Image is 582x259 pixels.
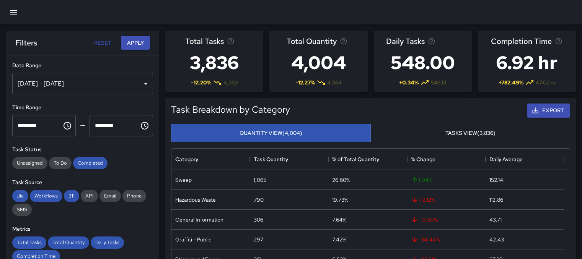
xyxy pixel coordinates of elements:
h3: 6.92 hr [491,47,562,78]
div: 297 [254,236,263,243]
span: -12.20 % [191,79,211,86]
div: Daily Tasks [91,236,124,249]
span: Total Quantity [48,239,89,246]
div: % Change [407,149,486,170]
span: Total Tasks [12,239,46,246]
div: Task Quantity [250,149,328,170]
div: Jia [12,190,28,202]
div: Unassigned [12,157,47,169]
div: Category [171,149,250,170]
div: Graffiti - Public [175,236,211,243]
svg: Average time taken to complete tasks in the selected period, compared to the previous period. [555,37,562,45]
button: Tasks View(3,836) [370,124,570,142]
span: Total Quantity [287,35,337,47]
span: Email [99,193,121,199]
div: Task Quantity [254,149,288,170]
div: Sweep [175,176,192,184]
button: Choose time, selected time is 11:59 PM [137,118,152,133]
span: 4,564 [327,79,342,86]
span: -12.12 % [411,196,435,204]
span: SMS [12,206,32,213]
span: Completion Time [491,35,552,47]
div: 311 [64,190,79,202]
h6: Filters [15,37,37,49]
span: 311 [64,193,79,199]
span: Completed [73,160,108,166]
span: -34.44 % [411,236,440,243]
span: Daily Tasks [386,35,425,47]
span: To Do [49,160,72,166]
span: Daily Tasks [91,239,124,246]
span: 47.02 m [536,79,555,86]
button: Choose time, selected time is 12:00 AM [60,118,75,133]
div: 112.86 [489,196,503,204]
h6: Date Range [12,62,153,70]
div: 19.73% [332,196,348,204]
h6: Task Status [12,146,153,154]
div: [DATE] - [DATE] [12,73,153,94]
h5: Task Breakdown by Category [171,104,290,116]
h6: Metrics [12,225,153,233]
button: Quantity View(4,004) [171,124,371,142]
span: 4,369 [223,79,238,86]
div: To Do [49,157,72,169]
svg: Average number of tasks per day in the selected period, compared to the previous period. [428,37,435,45]
div: Daily Average [489,149,523,170]
div: Daily Average [486,149,564,170]
div: 7.64% [332,216,346,223]
span: + 0.34 % [399,79,419,86]
div: Completed [73,157,108,169]
span: + 782.49 % [499,79,523,86]
div: % Change [411,149,435,170]
h6: Time Range [12,104,153,112]
span: Workflows [30,193,62,199]
span: -12.27 % [295,79,315,86]
div: Hazardous Waste [175,196,216,204]
div: API [81,190,98,202]
span: API [81,193,98,199]
div: 7.42% [332,236,346,243]
button: Apply [121,36,150,50]
div: 790 [254,196,264,204]
div: SMS [12,204,32,216]
span: Phone [122,193,146,199]
h3: 3,836 [185,47,243,78]
span: 1.04 % [411,176,432,184]
div: 42.43 [489,236,504,243]
svg: Total task quantity in the selected period, compared to the previous period. [340,37,347,45]
span: Jia [12,193,28,199]
div: 152.14 [489,176,503,184]
div: 306 [254,216,263,223]
div: Category [175,149,198,170]
div: 43.71 [489,216,502,223]
span: Unassigned [12,160,47,166]
div: 1,065 [254,176,266,184]
h6: Task Source [12,178,153,187]
button: Export [527,104,570,118]
button: Reset [90,36,115,50]
div: Email [99,190,121,202]
div: General Information [175,216,223,223]
div: Total Quantity [48,236,89,249]
div: 26.60% [332,176,350,184]
div: % of Total Quantity [328,149,407,170]
h3: 548.00 [386,47,460,78]
span: 546.13 [431,79,446,86]
span: -19.69 % [411,216,438,223]
div: % of Total Quantity [332,149,379,170]
span: Total Tasks [185,35,224,47]
h3: 4,004 [287,47,351,78]
div: Workflows [30,190,62,202]
div: Total Tasks [12,236,46,249]
svg: Total number of tasks in the selected period, compared to the previous period. [227,37,235,45]
div: Phone [122,190,146,202]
